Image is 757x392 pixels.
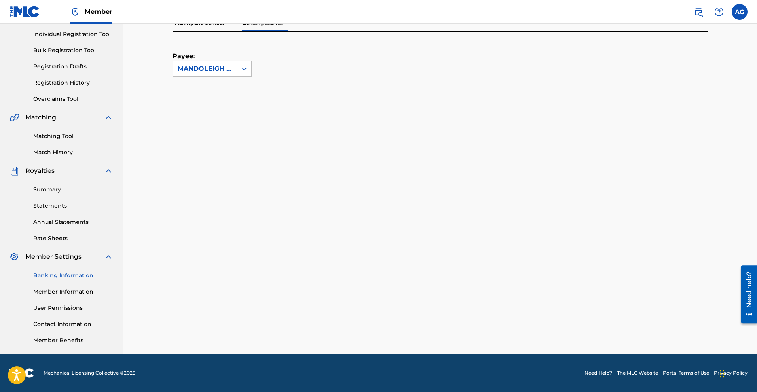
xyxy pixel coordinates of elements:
a: Annual Statements [33,218,113,226]
div: Drag [720,362,725,386]
a: The MLC Website [617,369,658,377]
a: Contact Information [33,320,113,328]
a: Public Search [691,4,706,20]
img: help [714,7,724,17]
iframe: Resource Center [735,262,757,326]
a: User Permissions [33,304,113,312]
img: Royalties [9,166,19,176]
a: Statements [33,202,113,210]
div: MANDOLEIGH MUSIC [178,64,232,74]
iframe: Tipalti Iframe [173,103,689,299]
a: Rate Sheets [33,234,113,242]
span: Member Settings [25,252,82,261]
img: Matching [9,113,19,122]
a: Member Benefits [33,336,113,345]
span: Member [85,7,112,16]
img: Top Rightsholder [70,7,80,17]
a: Registration Drafts [33,62,113,71]
label: Payee: [173,51,212,61]
span: Mechanical Licensing Collective © 2025 [44,369,135,377]
img: search [694,7,703,17]
img: expand [104,166,113,176]
a: Registration History [33,79,113,87]
a: Matching Tool [33,132,113,140]
a: Member Information [33,288,113,296]
img: expand [104,113,113,122]
a: Summary [33,186,113,194]
img: expand [104,252,113,261]
a: Portal Terms of Use [663,369,709,377]
a: Banking Information [33,271,113,280]
img: logo [9,368,34,378]
img: MLC Logo [9,6,40,17]
a: Individual Registration Tool [33,30,113,38]
a: Privacy Policy [714,369,748,377]
span: Royalties [25,166,55,176]
iframe: Chat Widget [717,354,757,392]
img: Member Settings [9,252,19,261]
span: Matching [25,113,56,122]
a: Match History [33,148,113,157]
div: Help [711,4,727,20]
a: Bulk Registration Tool [33,46,113,55]
div: User Menu [732,4,748,20]
a: Overclaims Tool [33,95,113,103]
a: Need Help? [584,369,612,377]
